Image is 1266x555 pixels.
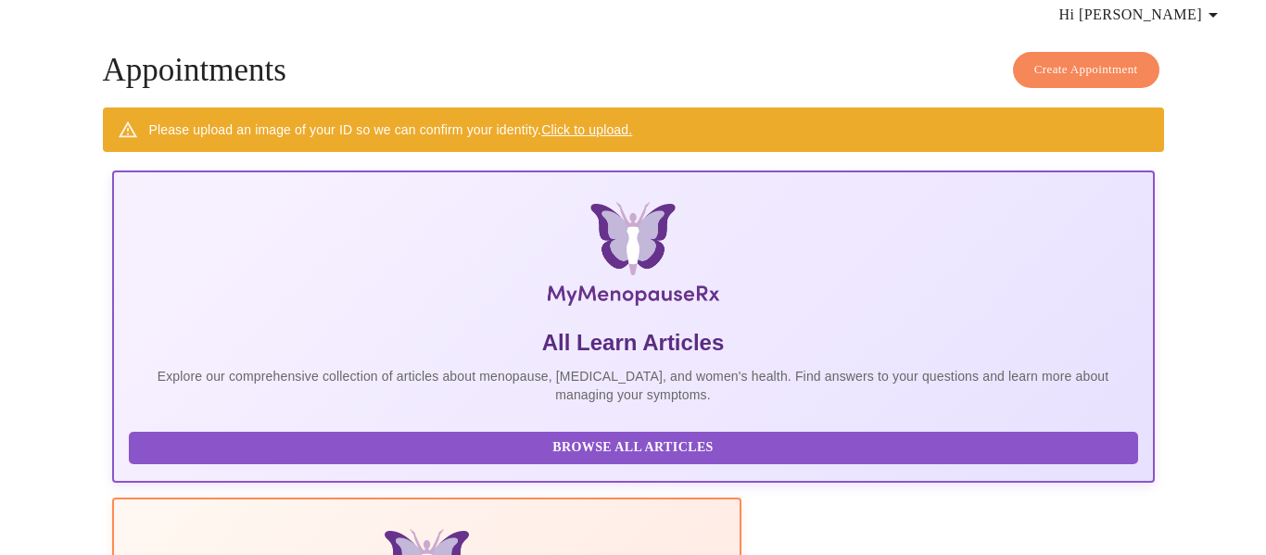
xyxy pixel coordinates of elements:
h5: All Learn Articles [129,328,1138,358]
button: Browse All Articles [129,432,1138,464]
p: Explore our comprehensive collection of articles about menopause, [MEDICAL_DATA], and women's hea... [129,367,1138,404]
span: Hi [PERSON_NAME] [1059,2,1224,28]
a: Browse All Articles [129,438,1143,454]
h4: Appointments [103,52,1164,89]
button: Create Appointment [1013,52,1159,88]
span: Create Appointment [1034,59,1138,81]
a: Click to upload. [541,122,632,137]
img: MyMenopauseRx Logo [285,202,981,313]
div: Please upload an image of your ID so we can confirm your identity. [149,113,633,146]
span: Browse All Articles [147,436,1120,460]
